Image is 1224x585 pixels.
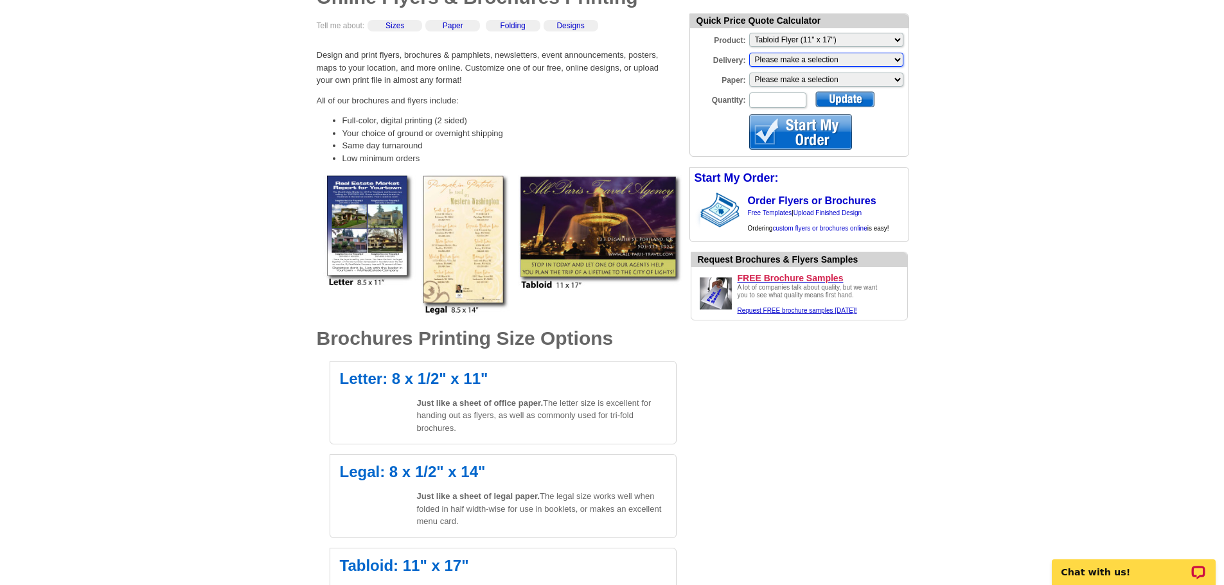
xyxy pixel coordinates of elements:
a: Request FREE samples of our flyer & brochure printing. [738,307,857,314]
li: Low minimum orders [342,152,677,165]
p: Design and print flyers, brochures & pamphlets, newsletters, event announcements, posters, maps t... [317,49,677,87]
label: Quantity: [690,91,748,106]
a: Upload Finished Design [794,209,862,216]
p: All of our brochures and flyers include: [317,94,677,107]
span: | Ordering is easy! [748,209,889,232]
img: Request FREE samples of our brochures printing [696,274,735,313]
a: Paper [443,21,463,30]
li: Your choice of ground or overnight shipping [342,127,677,140]
img: stack of brochures with custom content [700,189,746,231]
span: Just like a sheet of legal paper. [417,491,540,501]
a: Request FREE samples of our brochures printing [696,306,735,315]
li: Full-color, digital printing (2 sided) [342,114,677,127]
a: custom flyers or brochures online [772,225,867,232]
a: Free Templates [748,209,792,216]
iframe: LiveChat chat widget [1043,545,1224,585]
a: Sizes [386,21,404,30]
a: FREE Brochure Samples [738,272,902,284]
a: Folding [500,21,525,30]
p: The legal size works well when folded in half width-wise for use in booklets, or makes an excelle... [417,490,666,528]
a: Designs [556,21,584,30]
h2: Letter: 8 x 1/2" x 11" [340,371,666,387]
h1: Brochures Printing Size Options [317,329,677,348]
li: Same day turnaround [342,139,677,152]
a: Order Flyers or Brochures [748,195,876,206]
label: Product: [690,31,748,46]
div: Want to know how your brochure printing will look before you order it? Check our work. [698,253,907,266]
span: Just like a sheet of office paper. [417,398,544,408]
div: A lot of companies talk about quality, but we want you to see what quality means first hand. [738,284,885,315]
h2: Legal: 8 x 1/2" x 14" [340,464,666,480]
div: Quick Price Quote Calculator [690,14,909,28]
label: Delivery: [690,51,748,66]
label: Paper: [690,71,748,86]
div: Start My Order: [690,168,909,189]
h2: Tabloid: 11" x 17" [340,558,666,573]
div: Tell me about: [317,20,677,41]
img: background image for brochures and flyers arrow [690,189,700,231]
img: full-color flyers and brochures [323,175,683,316]
p: The letter size is excellent for handing out as flyers, as well as commonly used for tri-fold bro... [417,397,666,435]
